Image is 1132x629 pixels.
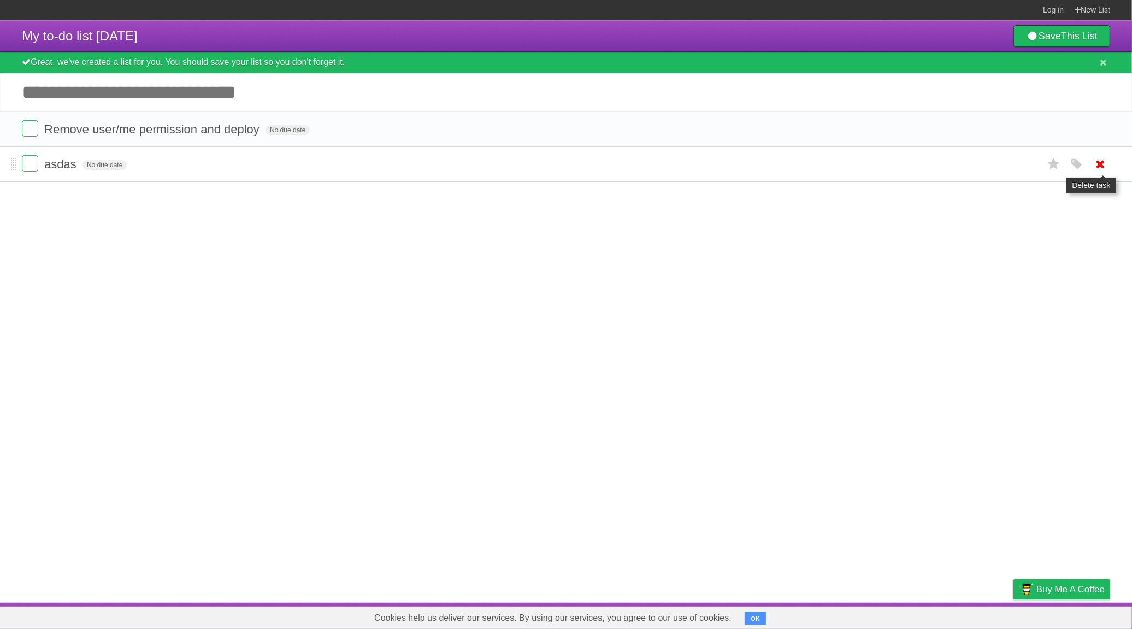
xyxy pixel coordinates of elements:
span: No due date [82,160,127,170]
a: SaveThis List [1013,25,1110,47]
span: Cookies help us deliver our services. By using our services, you agree to our use of cookies. [363,607,742,629]
span: My to-do list [DATE] [22,28,138,43]
a: Terms [962,606,986,626]
span: Buy me a coffee [1036,580,1105,599]
span: Remove user/me permission and deploy [44,122,262,136]
a: Developers [904,606,948,626]
b: This List [1061,31,1098,42]
label: Done [22,155,38,172]
span: asdas [44,157,79,171]
button: OK [745,612,766,625]
label: Done [22,120,38,137]
a: About [868,606,891,626]
a: Privacy [999,606,1028,626]
a: Suggest a feature [1041,606,1110,626]
label: Star task [1043,155,1064,173]
img: Buy me a coffee [1019,580,1034,598]
a: Buy me a coffee [1013,579,1110,599]
span: No due date [266,125,310,135]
